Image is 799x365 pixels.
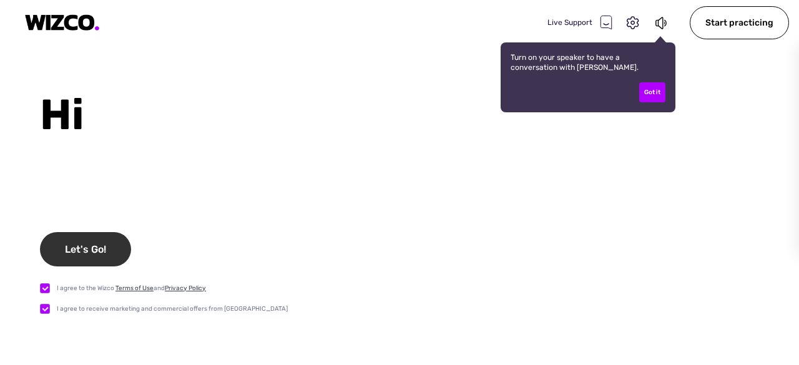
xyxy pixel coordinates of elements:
div: Got it [639,82,665,102]
div: Live Support [547,15,612,30]
div: Let's Go! [40,232,131,266]
div: I agree to the Wizco and [57,283,206,293]
a: Terms of Use [115,285,154,292]
a: Privacy Policy [165,285,206,292]
img: logo [25,14,100,31]
div: Turn on your speaker to have a conversation with [PERSON_NAME]. [501,42,675,112]
div: Hi [40,90,799,140]
div: I agree to receive marketing and commercial offers from [GEOGRAPHIC_DATA] [57,304,288,314]
div: Start practicing [690,6,789,39]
